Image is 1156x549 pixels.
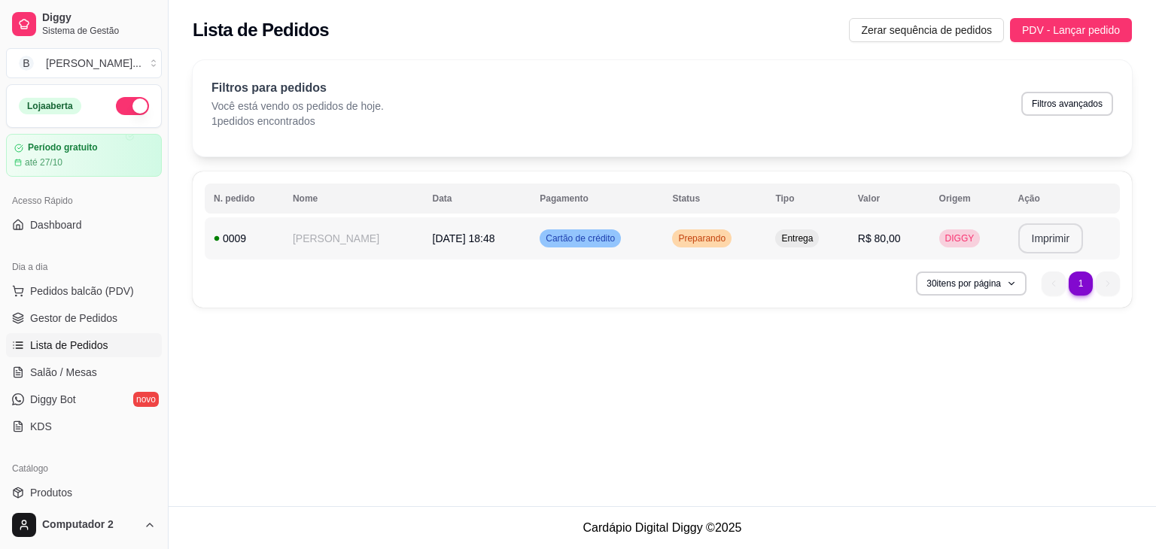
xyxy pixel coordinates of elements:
[214,231,275,246] div: 0009
[1022,22,1120,38] span: PDV - Lançar pedido
[42,11,156,25] span: Diggy
[1018,223,1084,253] button: Imprimir
[543,232,618,244] span: Cartão de crédito
[858,232,901,244] span: R$ 80,00
[861,22,992,38] span: Zerar sequência de pedidos
[6,213,162,237] a: Dashboard
[433,232,495,244] span: [DATE] 18:48
[205,184,284,214] th: N. pedido
[6,6,162,42] a: DiggySistema de Gestão
[19,98,81,114] div: Loja aberta
[663,184,766,214] th: Status
[1010,18,1132,42] button: PDV - Lançar pedido
[1034,264,1127,303] nav: pagination navigation
[849,184,930,214] th: Valor
[930,184,1009,214] th: Origem
[19,56,34,71] span: B
[6,333,162,357] a: Lista de Pedidos
[778,232,816,244] span: Entrega
[6,507,162,543] button: Computador 2
[6,456,162,481] div: Catálogo
[30,419,52,434] span: KDS
[531,184,663,214] th: Pagamento
[6,279,162,303] button: Pedidos balcão (PDV)
[6,360,162,384] a: Salão / Mesas
[6,189,162,213] div: Acesso Rápido
[6,387,162,411] a: Diggy Botnovo
[766,184,848,214] th: Tipo
[30,485,72,500] span: Produtos
[284,184,424,214] th: Nome
[675,232,729,244] span: Preparando
[30,365,97,380] span: Salão / Mesas
[1009,184,1121,214] th: Ação
[193,18,329,42] h2: Lista de Pedidos
[30,217,82,232] span: Dashboard
[42,25,156,37] span: Sistema de Gestão
[1069,271,1093,296] li: pagination item 1 active
[30,338,108,353] span: Lista de Pedidos
[30,392,76,407] span: Diggy Bot
[28,142,98,153] article: Período gratuito
[6,481,162,505] a: Produtos
[211,99,384,114] p: Você está vendo os pedidos de hoje.
[46,56,141,71] div: [PERSON_NAME] ...
[169,506,1156,549] footer: Cardápio Digital Diggy © 2025
[42,518,138,532] span: Computador 2
[942,232,978,244] span: DIGGY
[6,255,162,279] div: Dia a dia
[211,114,384,129] p: 1 pedidos encontrados
[30,311,117,326] span: Gestor de Pedidos
[849,18,1004,42] button: Zerar sequência de pedidos
[916,271,1027,296] button: 30itens por página
[211,79,384,97] p: Filtros para pedidos
[25,156,62,168] article: até 27/10
[30,284,134,299] span: Pedidos balcão (PDV)
[6,134,162,177] a: Período gratuitoaté 27/10
[116,97,149,115] button: Alterar Status
[6,306,162,330] a: Gestor de Pedidos
[6,414,162,438] a: KDS
[1021,92,1113,116] button: Filtros avançados
[6,48,162,78] button: Select a team
[284,217,424,259] td: [PERSON_NAME]
[424,184,531,214] th: Data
